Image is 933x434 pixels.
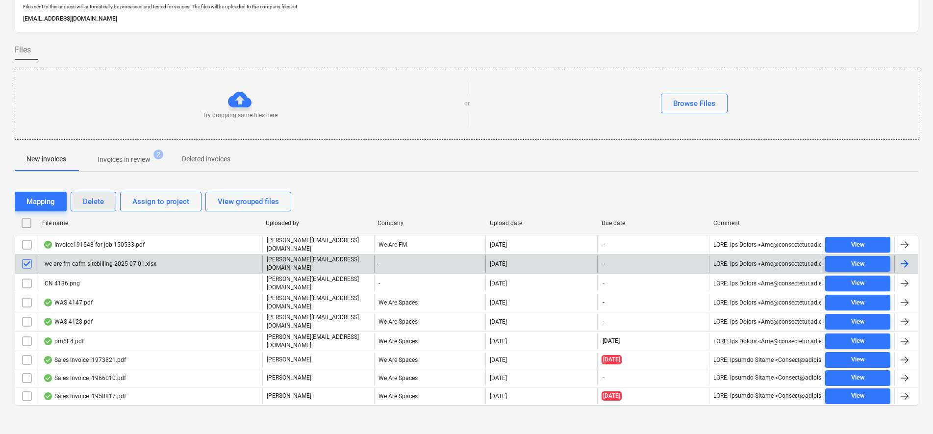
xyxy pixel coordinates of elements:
p: [PERSON_NAME] [267,374,311,382]
span: - [602,374,605,382]
button: View [825,352,890,368]
div: OCR finished [43,318,53,326]
iframe: Chat Widget [884,387,933,434]
div: View [851,354,865,365]
div: [DATE] [490,375,507,382]
p: Invoices in review [98,154,151,165]
div: [DATE] [490,241,507,248]
div: CN 4136.png [43,280,80,287]
button: View [825,314,890,330]
p: [PERSON_NAME] [267,392,311,400]
div: OCR finished [43,337,53,345]
div: We Are Spaces [374,313,486,330]
p: Deleted invoices [182,154,230,164]
div: Due date [602,220,706,227]
p: [PERSON_NAME][EMAIL_ADDRESS][DOMAIN_NAME] [267,333,370,350]
span: - [602,260,605,268]
div: pm6F4.pdf [43,337,84,345]
span: Files [15,44,31,56]
p: New invoices [26,154,66,164]
div: [DATE] [490,318,507,325]
div: View [851,316,865,328]
div: Company [378,220,481,227]
span: [DATE] [602,391,622,401]
div: [DATE] [490,280,507,287]
button: View [825,276,890,291]
div: - [374,255,486,272]
div: Upload date [490,220,594,227]
button: View [825,333,890,349]
div: View [851,390,865,402]
span: 2 [153,150,163,159]
div: WAS 4147.pdf [43,299,93,306]
div: Assign to project [132,195,189,208]
p: [PERSON_NAME][EMAIL_ADDRESS][DOMAIN_NAME] [267,236,370,253]
div: Browse Files [673,97,715,110]
div: We Are Spaces [374,370,486,386]
p: [PERSON_NAME][EMAIL_ADDRESS][DOMAIN_NAME] [267,275,370,292]
p: [PERSON_NAME][EMAIL_ADDRESS][DOMAIN_NAME] [267,294,370,311]
span: - [602,241,605,249]
div: WAS 4128.pdf [43,318,93,326]
div: [DATE] [490,393,507,400]
div: Uploaded by [266,220,370,227]
span: - [602,318,605,326]
p: [PERSON_NAME][EMAIL_ADDRESS][DOMAIN_NAME] [267,313,370,330]
div: OCR finished [43,374,53,382]
div: OCR finished [43,299,53,306]
div: Sales Invoice I1973821.pdf [43,356,126,364]
button: View [825,237,890,253]
div: [DATE] [490,357,507,363]
div: - [374,275,486,292]
p: or [464,100,470,108]
div: Delete [83,195,104,208]
div: File name [42,220,258,227]
span: [DATE] [602,355,622,364]
button: View [825,256,890,272]
div: View [851,258,865,270]
span: - [602,279,605,287]
button: Browse Files [661,94,728,113]
div: View [851,335,865,347]
p: [EMAIL_ADDRESS][DOMAIN_NAME] [23,14,910,24]
div: Comment [713,220,817,227]
div: OCR finished [43,241,53,249]
button: Delete [71,192,116,211]
div: Sales Invoice I1958817.pdf [43,392,126,400]
div: We Are Spaces [374,388,486,404]
div: We Are Spaces [374,333,486,350]
div: Invoice191548 for job 150533.pdf [43,241,145,249]
div: View grouped files [218,195,279,208]
button: Mapping [15,192,67,211]
div: We Are FM [374,236,486,253]
div: Try dropping some files hereorBrowse Files [15,68,919,140]
div: we are fm-cafm-sitebilling-2025-07-01.xlsx [43,260,156,267]
div: View [851,297,865,308]
span: [DATE] [602,337,621,345]
button: View grouped files [205,192,291,211]
div: Mapping [26,195,55,208]
button: View [825,295,890,310]
button: Assign to project [120,192,202,211]
button: View [825,388,890,404]
p: [PERSON_NAME][EMAIL_ADDRESS][DOMAIN_NAME] [267,255,370,272]
div: [DATE] [490,299,507,306]
div: We Are Spaces [374,352,486,368]
p: [PERSON_NAME] [267,356,311,364]
p: Files sent to this address will automatically be processed and tested for viruses. The files will... [23,3,910,10]
div: [DATE] [490,338,507,345]
button: View [825,370,890,386]
div: We Are Spaces [374,294,486,311]
p: Try dropping some files here [202,111,277,120]
div: [DATE] [490,260,507,267]
div: OCR finished [43,356,53,364]
div: View [851,372,865,383]
span: - [602,298,605,306]
div: Sales Invoice I1966010.pdf [43,374,126,382]
div: View [851,239,865,251]
div: OCR finished [43,392,53,400]
div: View [851,278,865,289]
